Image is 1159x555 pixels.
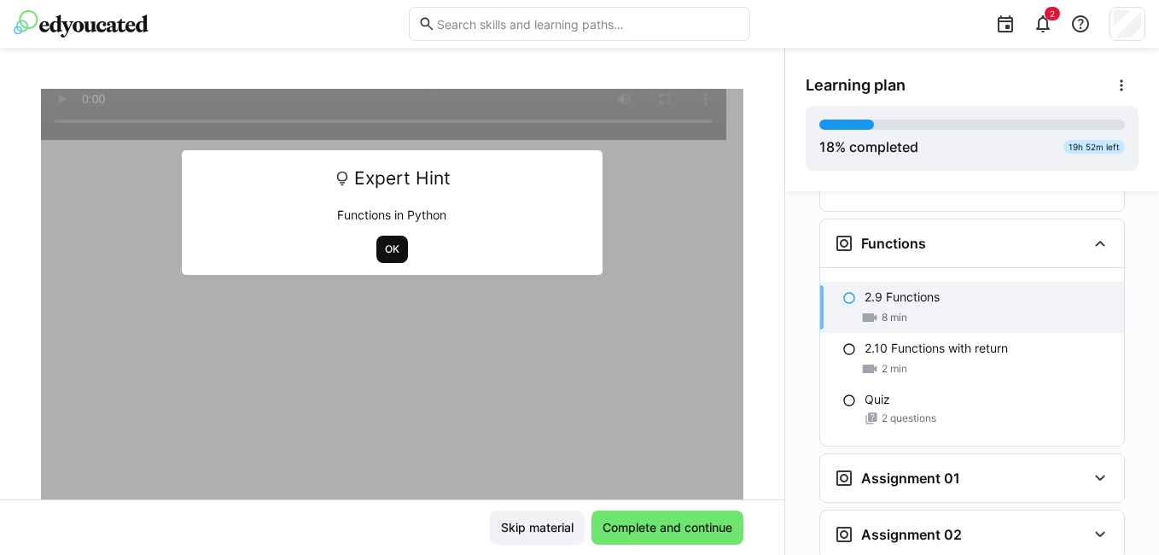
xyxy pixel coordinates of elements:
span: 2 questions [882,412,936,425]
span: 2 min [882,362,907,376]
span: OK [383,242,401,256]
span: 18 [819,138,835,155]
div: % completed [819,137,918,157]
span: Learning plan [806,76,906,95]
div: 19h 52m left [1063,140,1125,154]
button: Complete and continue [591,511,743,545]
span: 8 min [882,311,907,324]
input: Search skills and learning paths… [435,16,741,32]
p: Functions in Python [194,207,591,224]
h3: Assignment 01 [861,470,960,487]
button: OK [376,236,408,263]
p: 2.9 Functions [865,289,940,306]
h3: Functions [861,235,926,252]
button: Skip material [490,511,585,545]
p: 2.10 Functions with return [865,340,1008,357]
h3: Assignment 02 [861,526,962,543]
span: Expert Hint [354,162,451,195]
p: Quiz [865,391,890,408]
span: 2 [1050,9,1055,19]
span: Skip material [498,519,576,536]
span: Complete and continue [600,519,735,536]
